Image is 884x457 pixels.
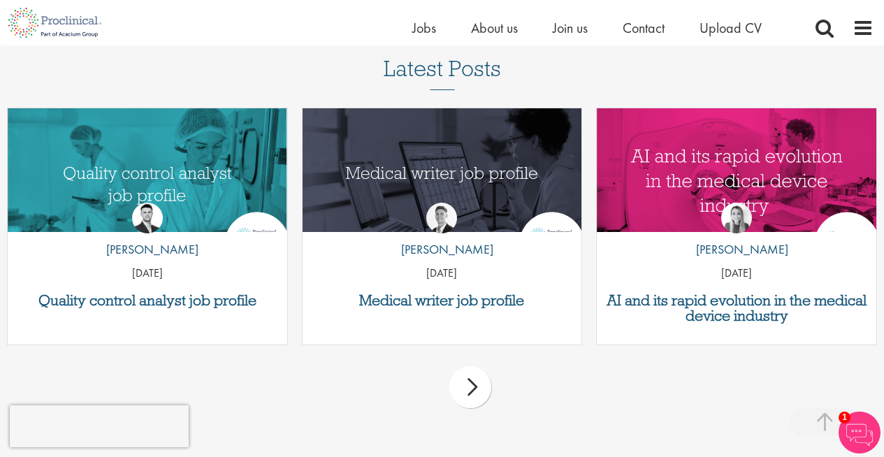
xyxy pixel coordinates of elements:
span: 1 [839,412,850,423]
p: [PERSON_NAME] [96,240,198,259]
iframe: reCAPTCHA [10,405,189,447]
a: Link to a post [303,108,582,232]
img: quality control analyst job profile [8,108,287,254]
a: George Watson [PERSON_NAME] [391,203,493,266]
a: About us [471,19,518,37]
a: Upload CV [700,19,762,37]
a: Quality control analyst job profile [15,293,280,308]
img: Medical writer job profile [303,108,582,254]
p: [DATE] [303,266,582,282]
img: Joshua Godden [132,203,163,233]
a: Medical writer job profile [310,293,575,308]
p: [PERSON_NAME] [686,240,788,259]
a: AI and its rapid evolution in the medical device industry [604,293,869,324]
h3: Latest Posts [384,57,501,90]
a: Link to a post [8,108,287,232]
a: Jobs [412,19,436,37]
a: Link to a post [597,108,876,232]
p: [DATE] [597,266,876,282]
img: Chatbot [839,412,881,454]
a: Joshua Godden [PERSON_NAME] [96,203,198,266]
p: [PERSON_NAME] [391,240,493,259]
img: AI and Its Impact on the Medical Device Industry | Proclinical [597,108,876,254]
div: next [449,366,491,408]
a: Contact [623,19,665,37]
img: Hannah Burke [721,203,752,233]
img: George Watson [426,203,457,233]
a: Hannah Burke [PERSON_NAME] [686,203,788,266]
a: Join us [553,19,588,37]
p: [DATE] [8,266,287,282]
